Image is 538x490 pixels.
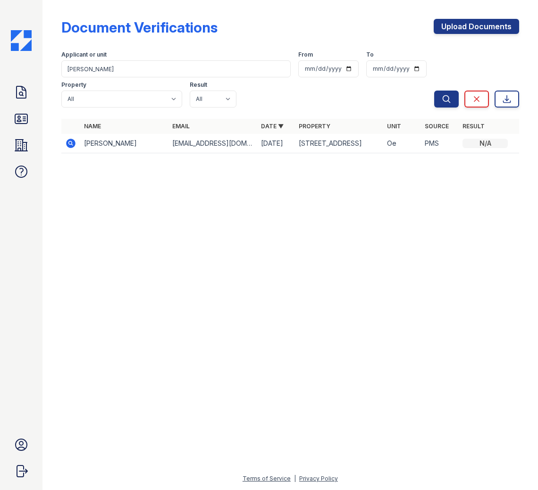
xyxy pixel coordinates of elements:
[61,51,107,58] label: Applicant or unit
[387,123,401,130] a: Unit
[257,134,295,153] td: [DATE]
[462,139,508,148] div: N/A
[295,134,384,153] td: [STREET_ADDRESS]
[299,475,338,482] a: Privacy Policy
[298,51,313,58] label: From
[11,30,32,51] img: CE_Icon_Blue-c292c112584629df590d857e76928e9f676e5b41ef8f769ba2f05ee15b207248.png
[462,123,485,130] a: Result
[190,81,207,89] label: Result
[366,51,374,58] label: To
[383,134,421,153] td: Oe
[425,123,449,130] a: Source
[294,475,296,482] div: |
[168,134,257,153] td: [EMAIL_ADDRESS][DOMAIN_NAME]
[84,123,101,130] a: Name
[299,123,330,130] a: Property
[434,19,519,34] a: Upload Documents
[243,475,291,482] a: Terms of Service
[61,81,86,89] label: Property
[261,123,284,130] a: Date ▼
[421,134,459,153] td: PMS
[61,19,218,36] div: Document Verifications
[61,60,291,77] input: Search by name, email, or unit number
[80,134,169,153] td: [PERSON_NAME]
[172,123,190,130] a: Email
